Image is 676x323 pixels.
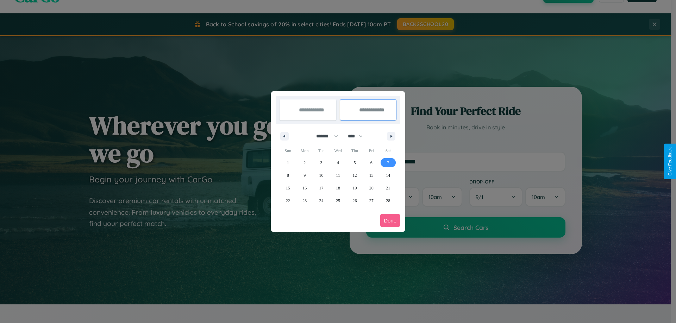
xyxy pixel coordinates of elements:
[346,156,363,169] button: 5
[352,194,357,207] span: 26
[337,156,339,169] span: 4
[363,169,380,182] button: 13
[336,182,340,194] span: 18
[336,169,340,182] span: 11
[352,182,357,194] span: 19
[280,182,296,194] button: 15
[363,182,380,194] button: 20
[287,169,289,182] span: 8
[302,182,307,194] span: 16
[286,182,290,194] span: 15
[387,156,389,169] span: 7
[380,182,396,194] button: 21
[330,194,346,207] button: 25
[320,156,323,169] span: 3
[336,194,340,207] span: 25
[363,194,380,207] button: 27
[386,169,390,182] span: 14
[346,145,363,156] span: Thu
[296,182,313,194] button: 16
[286,194,290,207] span: 22
[352,169,357,182] span: 12
[319,194,324,207] span: 24
[369,182,374,194] span: 20
[296,145,313,156] span: Mon
[346,169,363,182] button: 12
[369,194,374,207] span: 27
[353,156,356,169] span: 5
[313,145,330,156] span: Tue
[280,194,296,207] button: 22
[280,156,296,169] button: 1
[313,182,330,194] button: 17
[303,156,306,169] span: 2
[302,194,307,207] span: 23
[370,156,373,169] span: 6
[380,194,396,207] button: 28
[380,169,396,182] button: 14
[296,169,313,182] button: 9
[313,156,330,169] button: 3
[363,156,380,169] button: 6
[363,145,380,156] span: Fri
[313,194,330,207] button: 24
[296,156,313,169] button: 2
[346,182,363,194] button: 19
[303,169,306,182] span: 9
[280,169,296,182] button: 8
[380,145,396,156] span: Sat
[386,182,390,194] span: 21
[668,147,672,176] div: Give Feedback
[369,169,374,182] span: 13
[380,214,400,227] button: Done
[319,182,324,194] span: 17
[330,145,346,156] span: Wed
[330,169,346,182] button: 11
[330,182,346,194] button: 18
[346,194,363,207] button: 26
[287,156,289,169] span: 1
[386,194,390,207] span: 28
[280,145,296,156] span: Sun
[330,156,346,169] button: 4
[380,156,396,169] button: 7
[296,194,313,207] button: 23
[313,169,330,182] button: 10
[319,169,324,182] span: 10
